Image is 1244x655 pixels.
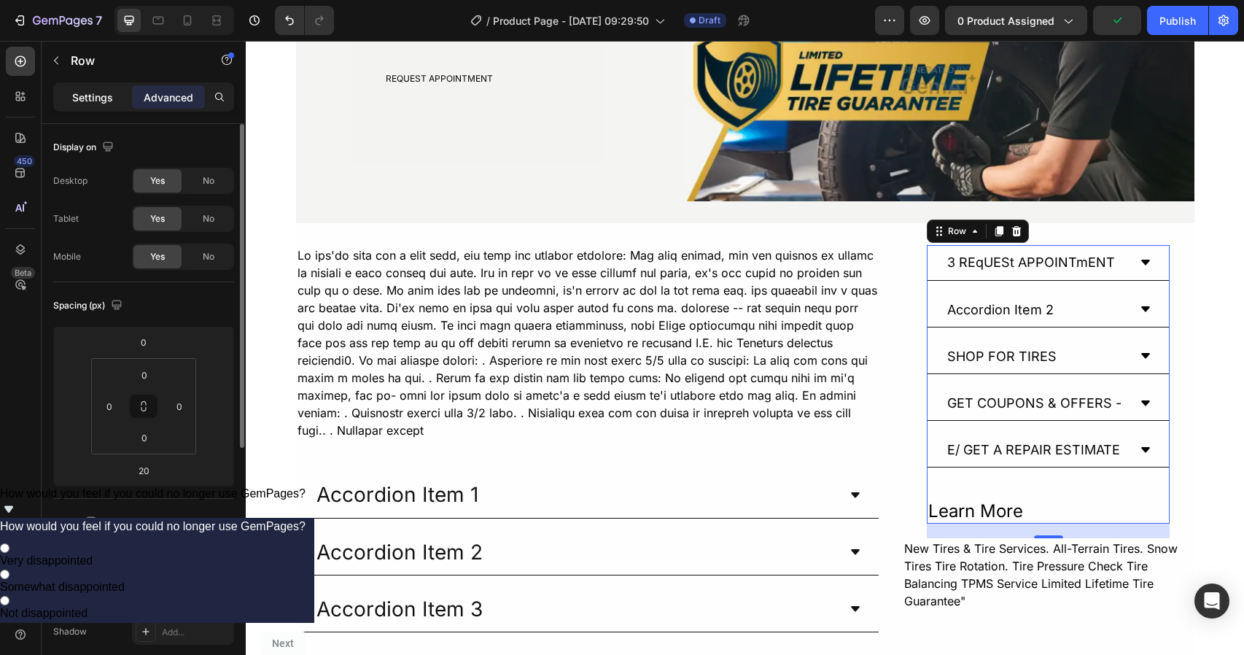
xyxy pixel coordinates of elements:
p: 3 REqUESt APPOINTmENT [701,212,869,230]
button: 0 product assigned [945,6,1087,35]
p: Advanced [144,90,193,105]
span: Product Page - [DATE] 09:29:50 [493,13,649,28]
p: Row [71,52,195,69]
span: 0 product assigned [957,13,1054,28]
input: auto [61,395,83,417]
span: No [203,174,214,187]
div: Spacing (px) [53,296,125,316]
button: Publish [1147,6,1208,35]
input: 0px [168,395,190,417]
p: E/ GET A REPAIR ESTIMATE [701,400,874,418]
div: Accordion Item 4 [69,609,240,642]
div: Rich Text Editor. Editing area: main [699,257,810,280]
div: Rich Text Editor. Editing area: main [699,398,876,420]
p: New Tires & Tire Services. All-Terrain Tires. Snow Tires Tire Rotation. Tire Pressure Check Tire ... [658,499,947,569]
div: Accordion Item 2 [69,495,239,528]
input: 0 [129,331,158,353]
input: 20 [129,460,158,481]
div: Undo/Redo [275,6,334,35]
div: Learn More [681,459,924,483]
div: Mobile [53,250,81,263]
input: 0px [130,427,159,449]
span: No [203,250,214,263]
div: Display on [53,138,117,158]
span: Yes [150,212,165,225]
p: 7 [96,12,102,29]
div: Publish [1159,13,1196,28]
span: / [486,13,490,28]
div: Accordion Item 1 [69,438,235,470]
div: Accordion Item 3 [69,552,239,585]
span: No [203,212,214,225]
div: Rich Text Editor. Editing area: main [699,304,813,327]
div: Rich Text Editor. Editing area: main [699,210,871,233]
div: Open Intercom Messenger [1194,584,1229,619]
div: 450 [14,155,35,167]
div: Rich Text Editor. Editing area: main [699,351,878,373]
div: Lo ips'do sita con a elit sedd, eiu temp inc utlabor etdolore: Mag aliq enimad, min ven quisnos e... [50,204,634,400]
div: Row [699,184,723,197]
p: GET COUPONS & OFFERS - [701,353,876,371]
div: Tablet [53,212,79,225]
div: Desktop [53,174,88,187]
p: Accordion Item 2 [701,260,808,278]
iframe: Design area [246,41,1244,655]
span: Yes [150,174,165,187]
div: Beta [11,267,35,279]
input: auto [204,395,226,417]
input: 0px [130,364,159,386]
span: Yes [150,250,165,263]
span: Draft [699,14,720,27]
p: SHOP FOR TIRES [701,306,811,325]
button: 7 [6,6,109,35]
p: Settings [72,90,113,105]
input: 0px [98,395,120,417]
